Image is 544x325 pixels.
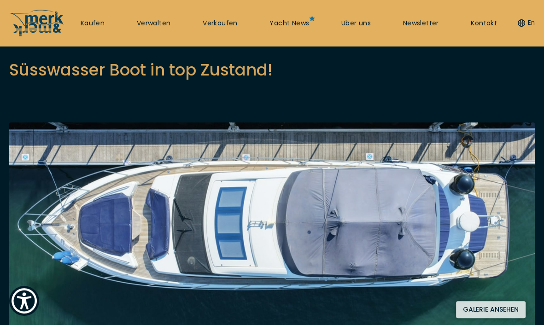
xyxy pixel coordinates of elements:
[81,19,105,28] a: Kaufen
[269,19,309,28] a: Yacht News
[9,286,39,316] button: Show Accessibility Preferences
[203,19,238,28] a: Verkaufen
[9,58,273,81] h2: Süsswasser Boot in top Zustand!
[403,19,439,28] a: Newsletter
[456,301,526,318] button: Galerie ansehen
[471,19,497,28] a: Kontakt
[137,19,171,28] a: Verwalten
[341,19,371,28] a: Über uns
[518,18,535,28] button: En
